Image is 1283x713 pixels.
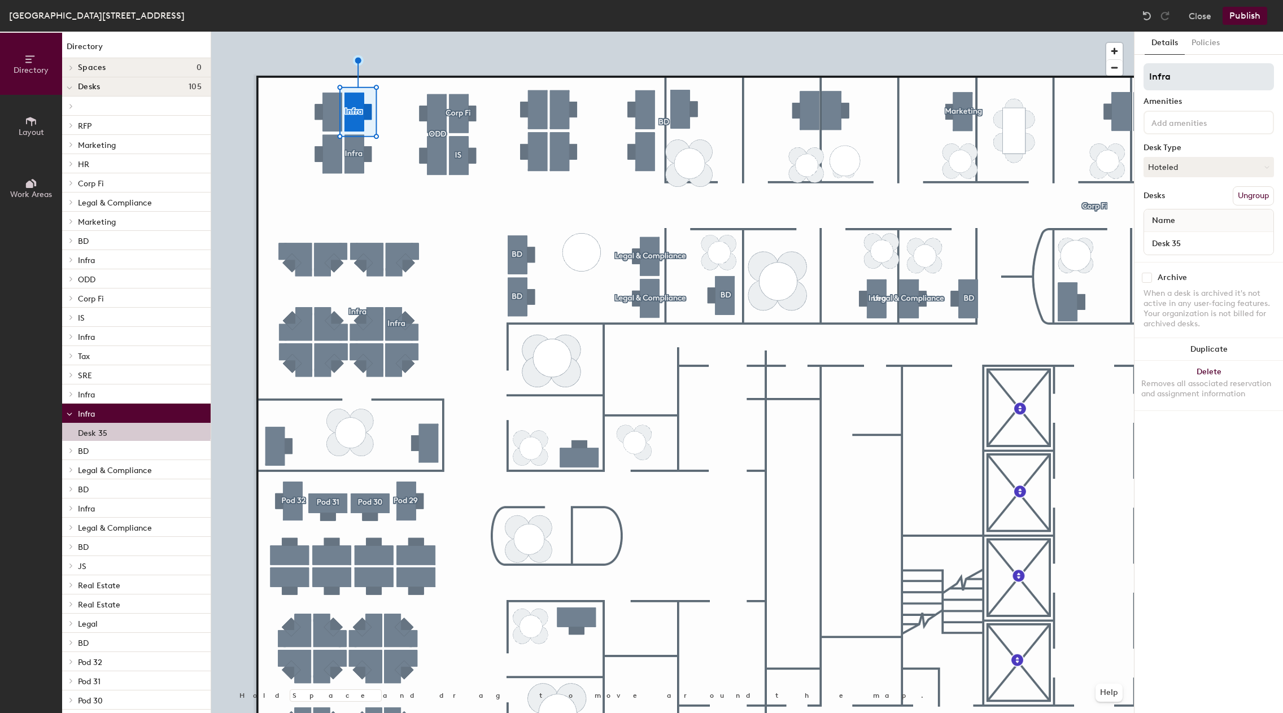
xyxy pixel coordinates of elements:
[9,8,185,23] div: [GEOGRAPHIC_DATA][STREET_ADDRESS]
[78,619,98,629] span: Legal
[197,63,202,72] span: 0
[78,179,104,189] span: Corp Fi
[1144,143,1274,152] div: Desk Type
[1185,32,1227,55] button: Policies
[78,638,89,648] span: BD
[78,237,89,246] span: BD
[78,504,95,514] span: Infra
[78,160,89,169] span: HR
[78,390,95,400] span: Infra
[78,352,90,361] span: Tax
[78,371,92,380] span: SRE
[78,256,95,265] span: Infra
[78,217,116,227] span: Marketing
[1159,10,1171,21] img: Redo
[1189,7,1211,25] button: Close
[78,600,120,610] span: Real Estate
[10,190,52,199] span: Work Areas
[1223,7,1267,25] button: Publish
[1141,10,1153,21] img: Undo
[189,82,202,91] span: 105
[1134,338,1283,361] button: Duplicate
[1144,97,1274,106] div: Amenities
[1141,379,1276,399] div: Removes all associated reservation and assignment information
[1144,191,1165,200] div: Desks
[62,41,211,58] h1: Directory
[78,63,106,72] span: Spaces
[1145,32,1185,55] button: Details
[78,275,95,285] span: ODD
[78,543,89,552] span: BD
[78,121,91,131] span: RFP
[78,82,100,91] span: Desks
[78,523,152,533] span: Legal & Compliance
[1149,115,1251,129] input: Add amenities
[1134,361,1283,410] button: DeleteRemoves all associated reservation and assignment information
[78,294,104,304] span: Corp Fi
[19,128,44,137] span: Layout
[78,466,152,475] span: Legal & Compliance
[78,409,95,419] span: Infra
[1144,157,1274,177] button: Hoteled
[78,581,120,590] span: Real Estate
[1233,186,1274,205] button: Ungroup
[78,696,103,706] span: Pod 30
[78,447,89,456] span: BD
[1146,235,1271,251] input: Unnamed desk
[78,425,107,438] p: Desk 35
[78,658,102,667] span: Pod 32
[78,141,116,150] span: Marketing
[14,65,49,75] span: Directory
[1096,684,1123,702] button: Help
[78,313,85,323] span: IS
[78,485,89,495] span: BD
[78,562,86,571] span: JS
[78,333,95,342] span: Infra
[1158,273,1187,282] div: Archive
[1146,211,1181,231] span: Name
[1144,288,1274,329] div: When a desk is archived it's not active in any user-facing features. Your organization is not bil...
[78,677,101,686] span: Pod 31
[78,198,152,208] span: Legal & Compliance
